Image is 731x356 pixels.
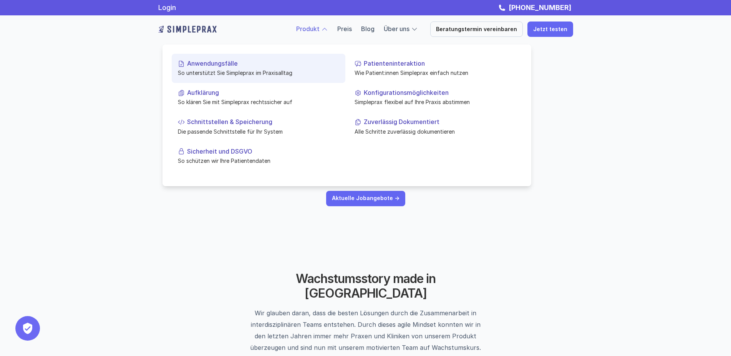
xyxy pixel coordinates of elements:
[364,118,516,126] p: Zuverlässig Dokumentiert
[361,25,375,33] a: Blog
[172,112,345,141] a: Schnittstellen & SpeicherungDie passende Schnittstelle für Ihr System
[533,26,567,33] p: Jetzt testen
[355,127,516,135] p: Alle Schritte zuverlässig dokumentieren
[178,157,339,165] p: So schützen wir Ihre Patientendaten
[178,98,339,106] p: So klären Sie mit Simpleprax rechtssicher auf
[172,141,345,171] a: Sicherheit und DSGVOSo schützen wir Ihre Patientendaten
[158,3,176,12] a: Login
[187,147,339,155] p: Sicherheit und DSGVO
[270,272,462,301] h2: Wachstumsstory made in [GEOGRAPHIC_DATA]
[507,3,573,12] a: [PHONE_NUMBER]
[348,54,522,83] a: PatienteninteraktionWie Patient:innen Simpleprax einfach nutzen
[178,69,339,77] p: So unterstützt Sie Simpleprax im Praxisalltag
[355,69,516,77] p: Wie Patient:innen Simpleprax einfach nutzen
[172,83,345,112] a: AufklärungSo klären Sie mit Simpleprax rechtssicher auf
[527,22,573,37] a: Jetzt testen
[430,22,523,37] a: Beratungstermin vereinbaren
[384,25,409,33] a: Über uns
[509,3,571,12] strong: [PHONE_NUMBER]
[348,83,522,112] a: KonfigurationsmöglichkeitenSimpleprax flexibel auf Ihre Praxis abstimmen
[187,60,339,67] p: Anwendungsfälle
[178,127,339,135] p: Die passende Schnittstelle für Ihr System
[172,54,345,83] a: AnwendungsfälleSo unterstützt Sie Simpleprax im Praxisalltag
[337,25,352,33] a: Preis
[355,98,516,106] p: Simpleprax flexibel auf Ihre Praxis abstimmen
[296,25,320,33] a: Produkt
[436,26,517,33] p: Beratungstermin vereinbaren
[348,112,522,141] a: Zuverlässig DokumentiertAlle Schritte zuverlässig dokumentieren
[332,195,399,202] p: Aktuelle Jobangebote ->
[187,118,339,126] p: Schnittstellen & Speicherung
[364,89,516,96] p: Konfigurationsmöglichkeiten
[326,191,405,206] a: Aktuelle Jobangebote ->
[187,89,339,96] p: Aufklärung
[364,60,516,67] p: Patienteninteraktion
